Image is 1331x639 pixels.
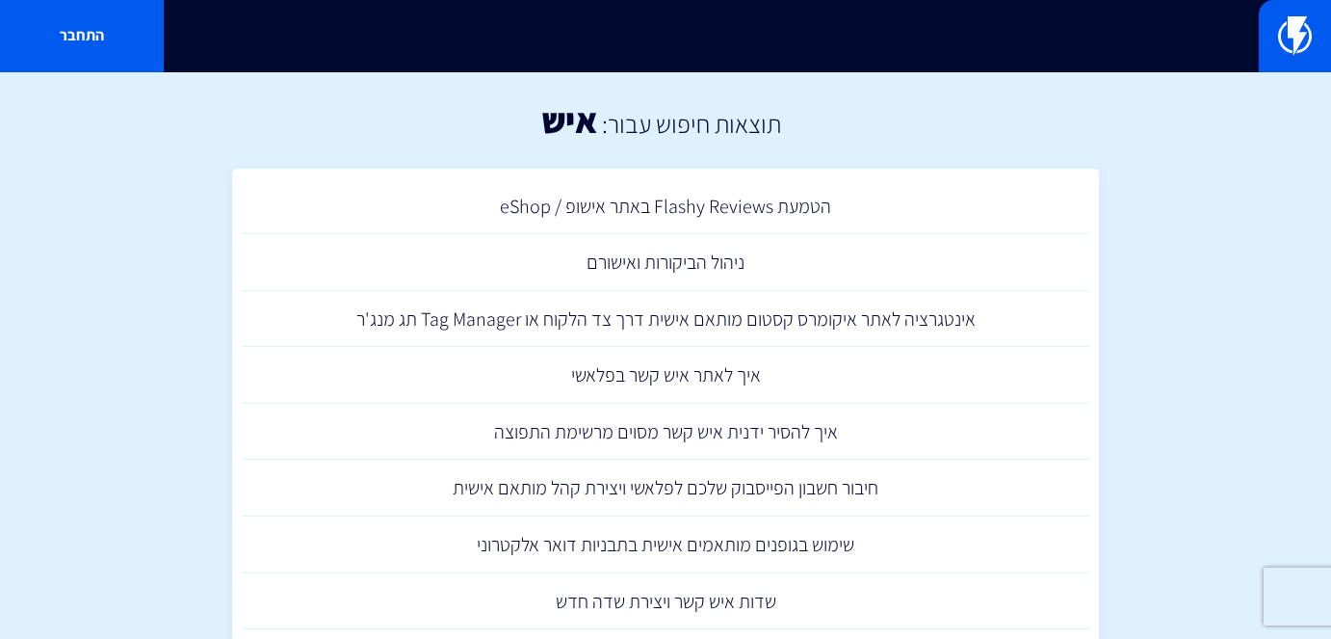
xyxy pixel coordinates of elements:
[242,178,1089,235] a: הטמעת Flashy Reviews באתר אישופ / eShop
[242,234,1089,291] a: ניהול הביקורות ואישורם
[541,101,597,140] h1: איש
[242,347,1089,404] a: איך לאתר איש קשר בפלאשי
[242,404,1089,461] a: איך להסיר ידנית איש קשר מסוים מרשימת התפוצה
[242,517,1089,573] a: שימוש בגופנים מותאמים אישית בתבניות דואר אלקטרוני
[597,110,781,138] h2: תוצאות חיפוש עבור:
[242,460,1089,517] a: חיבור חשבון הפייסבוק שלכם לפלאשי ויצירת קהל מותאם אישית
[242,573,1089,630] a: שדות איש קשר ויצירת שדה חדש
[242,291,1089,348] a: אינטגרציה לאתר איקומרס קסטום מותאם אישית דרך צד הלקוח או Tag Manager תג מנג'ר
